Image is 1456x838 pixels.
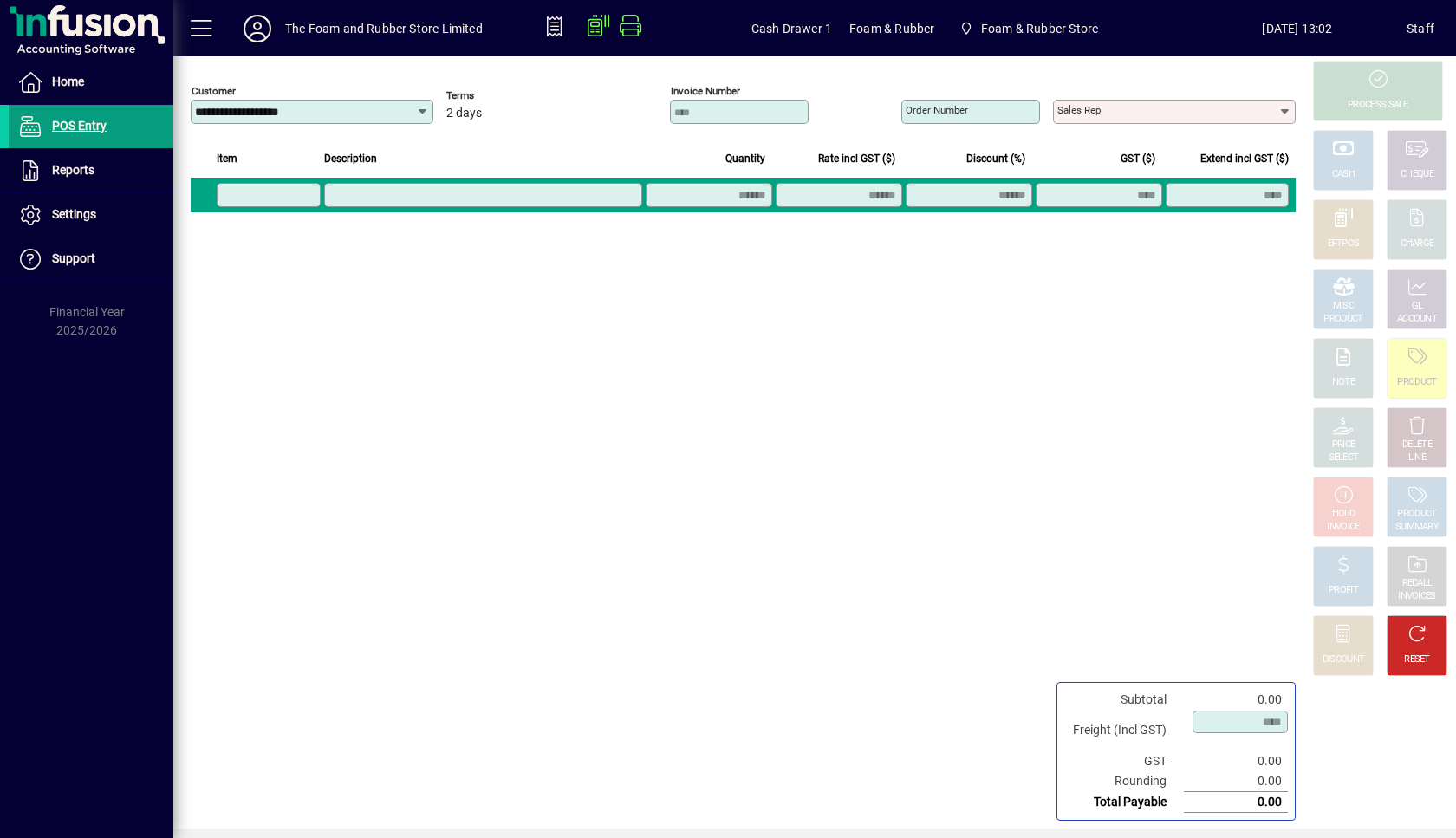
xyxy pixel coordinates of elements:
div: DISCOUNT [1323,653,1364,666]
td: Subtotal [1064,690,1184,710]
span: [DATE] 13:02 [1188,15,1407,42]
a: Reports [9,149,173,192]
mat-label: Invoice number [671,85,740,97]
span: Foam & Rubber [849,15,934,42]
span: Support [52,251,95,265]
td: Total Payable [1064,792,1184,813]
a: Home [9,61,173,104]
div: SELECT [1329,451,1359,464]
div: RESET [1404,653,1430,666]
div: LINE [1408,451,1426,464]
span: Cash Drawer 1 [751,15,832,42]
div: NOTE [1332,376,1355,389]
span: Foam & Rubber Store [952,13,1105,44]
div: RECALL [1402,577,1433,590]
div: INVOICES [1398,590,1435,603]
div: The Foam and Rubber Store Limited [285,15,483,42]
td: Rounding [1064,771,1184,792]
mat-label: Order number [906,104,968,116]
td: GST [1064,751,1184,771]
a: Settings [9,193,173,237]
span: Reports [52,163,94,177]
div: PRODUCT [1397,376,1436,389]
div: Staff [1407,15,1434,42]
span: Discount (%) [966,149,1025,168]
span: Extend incl GST ($) [1200,149,1289,168]
div: INVOICE [1327,521,1359,534]
span: GST ($) [1121,149,1155,168]
mat-label: Customer [192,85,236,97]
div: CHEQUE [1401,168,1433,181]
div: PRICE [1332,438,1355,451]
div: CASH [1332,168,1355,181]
a: Support [9,237,173,281]
span: Settings [52,207,96,221]
div: DELETE [1402,438,1432,451]
div: PROFIT [1329,584,1358,597]
div: EFTPOS [1328,237,1360,250]
span: Home [52,75,84,88]
span: Description [324,149,377,168]
div: GL [1412,300,1423,313]
span: Terms [446,90,550,101]
div: PROCESS SALE [1348,99,1408,112]
span: POS Entry [52,119,107,133]
span: Rate incl GST ($) [818,149,895,168]
span: Foam & Rubber Store [981,15,1098,42]
td: 0.00 [1184,751,1288,771]
div: PRODUCT [1323,313,1362,326]
td: 0.00 [1184,690,1288,710]
span: 2 days [446,107,482,120]
span: Quantity [725,149,765,168]
td: 0.00 [1184,792,1288,813]
div: ACCOUNT [1397,313,1437,326]
button: Profile [230,13,285,44]
div: CHARGE [1401,237,1434,250]
span: Item [217,149,237,168]
td: 0.00 [1184,771,1288,792]
div: HOLD [1332,508,1355,521]
div: PRODUCT [1397,508,1436,521]
td: Freight (Incl GST) [1064,710,1184,751]
div: MISC [1333,300,1354,313]
div: SUMMARY [1395,521,1439,534]
mat-label: Sales rep [1057,104,1101,116]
